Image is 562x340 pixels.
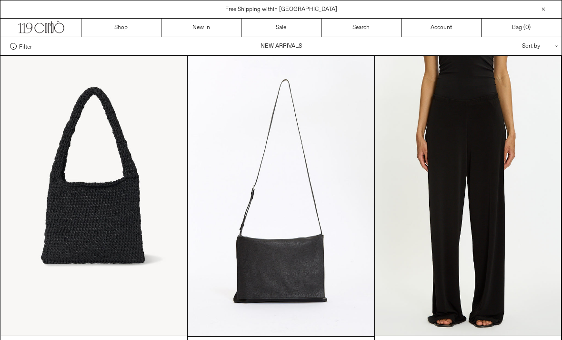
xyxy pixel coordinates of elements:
[188,56,374,336] img: The Row Nan Messenger Bag
[225,6,337,13] a: Free Shipping within [GEOGRAPHIC_DATA]
[241,19,321,37] a: Sale
[161,19,241,37] a: New In
[525,24,529,31] span: 0
[482,19,562,37] a: Bag ()
[321,19,401,37] a: Search
[525,23,531,32] span: )
[19,43,32,50] span: Filter
[466,37,552,55] div: Sort by
[1,56,188,336] img: The Row Didon Shoulder Bag in black
[375,56,562,336] img: One Nineteen Wide Leg Pant
[401,19,482,37] a: Account
[81,19,161,37] a: Shop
